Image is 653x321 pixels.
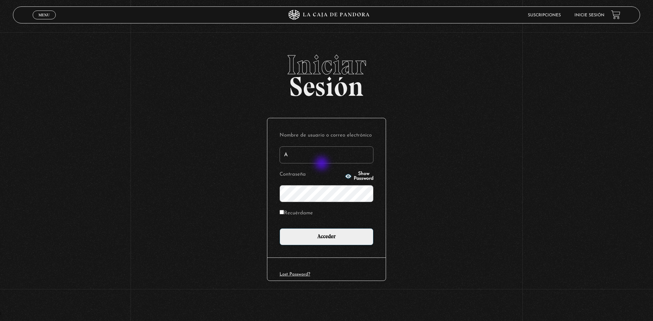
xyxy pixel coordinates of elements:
[280,170,343,180] label: Contraseña
[38,13,50,17] span: Menu
[611,10,620,19] a: View your shopping cart
[13,51,640,78] span: Iniciar
[345,172,373,181] button: Show Password
[280,208,313,219] label: Recuérdame
[280,272,310,277] a: Lost Password?
[13,51,640,95] h2: Sesión
[354,172,373,181] span: Show Password
[280,228,373,245] input: Acceder
[36,19,52,23] span: Cerrar
[280,210,284,214] input: Recuérdame
[528,13,561,17] a: Suscripciones
[280,130,373,141] label: Nombre de usuario o correo electrónico
[574,13,604,17] a: Inicie sesión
